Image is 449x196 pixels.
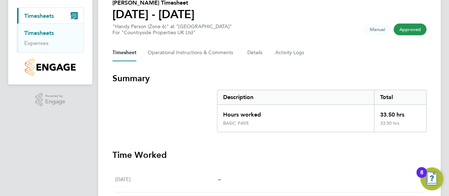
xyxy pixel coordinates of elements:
div: 33.50 hrs [374,120,426,132]
div: Hours worked [217,105,374,120]
span: This timesheet was manually created. [364,24,391,35]
button: Timesheet [112,44,136,61]
span: Timesheets [24,12,54,19]
h3: Summary [112,73,427,84]
img: countryside-properties-logo-retina.png [25,58,75,76]
button: Operational Instructions & Comments [148,44,236,61]
button: Open Resource Center, 8 new notifications [420,167,443,190]
h3: Time Worked [112,149,427,161]
a: Timesheets [24,30,54,36]
button: Details [247,44,264,61]
a: Expenses [24,40,49,46]
span: This timesheet has been approved. [394,24,427,35]
div: 8 [420,172,423,182]
span: – [218,176,221,182]
span: Engage [45,99,65,105]
h1: [DATE] - [DATE] [112,7,195,21]
div: 33.50 hrs [374,105,426,120]
a: Powered byEngage [35,93,66,107]
div: BASIC PAYE [223,120,249,126]
div: "Handy Person (Zone 6)" at "[GEOGRAPHIC_DATA]" [112,24,232,36]
div: [DATE] [115,175,218,184]
a: Go to home page [17,58,84,76]
span: Powered by [45,93,65,99]
button: Timesheets [17,8,84,24]
div: Timesheets [17,24,84,52]
button: Activity Logs [275,44,305,61]
div: Summary [217,90,427,132]
div: For "Countryside Properties UK Ltd" [112,30,232,36]
div: Total [374,90,426,104]
div: Description [217,90,374,104]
